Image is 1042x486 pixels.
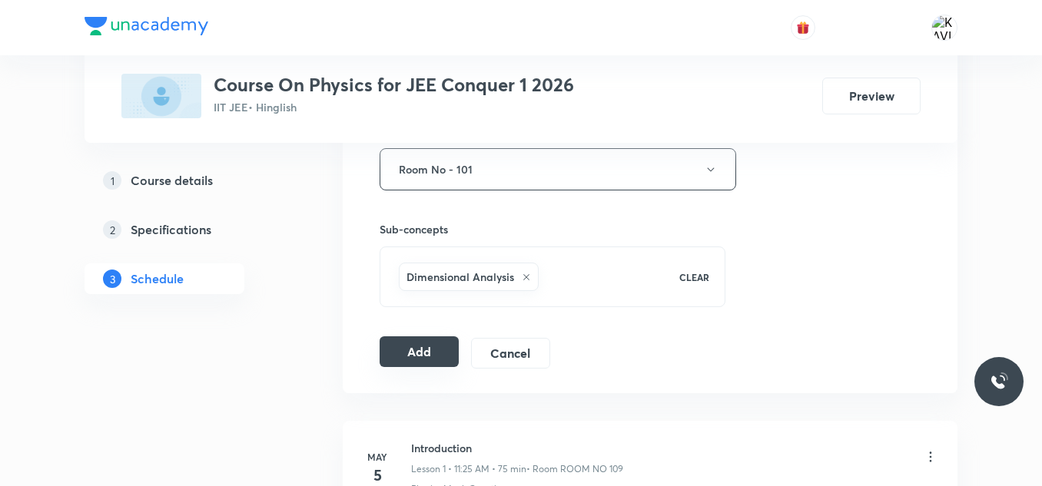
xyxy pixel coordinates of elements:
[471,338,550,369] button: Cancel
[411,462,526,476] p: Lesson 1 • 11:25 AM • 75 min
[85,17,208,35] img: Company Logo
[931,15,957,41] img: KAVITA YADAV
[85,165,294,196] a: 1Course details
[822,78,921,114] button: Preview
[131,220,211,239] h5: Specifications
[380,221,725,237] h6: Sub-concepts
[990,372,1008,391] img: ttu
[362,450,393,464] h6: May
[103,220,121,239] p: 2
[380,148,736,190] button: Room No - 101
[679,270,709,284] p: CLEAR
[407,269,514,285] h6: Dimensional Analysis
[791,15,815,40] button: avatar
[796,21,810,35] img: avatar
[214,99,574,115] p: IIT JEE • Hinglish
[121,74,201,118] img: 01556936-4A21-429E-BF8C-9ECAC3AD550D_plus.png
[85,214,294,245] a: 2Specifications
[214,74,574,96] h3: Course On Physics for JEE Conquer 1 2026
[103,269,121,288] p: 3
[103,171,121,190] p: 1
[380,336,459,367] button: Add
[131,269,184,288] h5: Schedule
[131,171,213,190] h5: Course details
[411,440,623,456] h6: Introduction
[85,17,208,39] a: Company Logo
[526,462,623,476] p: • Room ROOM NO 109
